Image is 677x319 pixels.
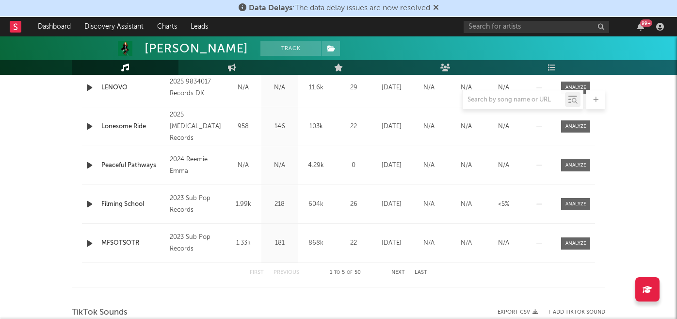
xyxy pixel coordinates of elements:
[413,238,445,248] div: N/A
[375,83,408,93] div: [DATE]
[227,200,259,209] div: 1.99k
[375,238,408,248] div: [DATE]
[337,161,371,170] div: 0
[450,200,483,209] div: N/A
[337,200,371,209] div: 26
[337,122,371,132] div: 22
[264,161,295,170] div: N/A
[170,232,223,255] div: 2023 Sub Pop Records
[227,83,259,93] div: N/A
[487,238,520,248] div: N/A
[264,238,295,248] div: 181
[375,122,408,132] div: [DATE]
[487,122,520,132] div: N/A
[264,83,295,93] div: N/A
[101,83,165,93] a: LENOVO
[319,267,372,279] div: 1 5 50
[450,161,483,170] div: N/A
[170,109,223,144] div: 2025 [MEDICAL_DATA] Records
[170,154,223,177] div: 2024 Reemie Emma
[101,238,165,248] a: MFSOTSOTR
[300,200,332,209] div: 604k
[72,307,128,319] span: TikTok Sounds
[464,21,609,33] input: Search for artists
[300,83,332,93] div: 11.6k
[264,200,295,209] div: 218
[450,83,483,93] div: N/A
[450,238,483,248] div: N/A
[31,17,78,36] a: Dashboard
[274,270,299,275] button: Previous
[450,122,483,132] div: N/A
[150,17,184,36] a: Charts
[334,270,340,275] span: to
[487,200,520,209] div: <5%
[145,41,248,56] div: [PERSON_NAME]
[170,193,223,216] div: 2023 Sub Pop Records
[433,4,439,12] span: Dismiss
[170,76,223,100] div: 2025 9834017 Records DK
[413,161,445,170] div: N/A
[337,83,371,93] div: 29
[413,122,445,132] div: N/A
[264,122,295,132] div: 146
[413,83,445,93] div: N/A
[300,122,332,132] div: 103k
[413,200,445,209] div: N/A
[347,270,353,275] span: of
[637,23,644,31] button: 99+
[337,238,371,248] div: 22
[375,200,408,209] div: [DATE]
[78,17,150,36] a: Discovery Assistant
[463,96,565,104] input: Search by song name or URL
[227,238,259,248] div: 1.33k
[391,270,405,275] button: Next
[640,19,652,27] div: 99 +
[375,161,408,170] div: [DATE]
[184,17,215,36] a: Leads
[250,270,264,275] button: First
[101,122,165,132] a: Lonesome Ride
[415,270,427,275] button: Last
[260,41,321,56] button: Track
[227,122,259,132] div: 958
[548,310,605,315] button: + Add TikTok Sound
[300,238,332,248] div: 868k
[300,161,332,170] div: 4.29k
[487,83,520,93] div: N/A
[249,4,430,12] span: : The data delay issues are now resolved
[101,161,165,170] a: Peaceful Pathways
[101,200,165,209] a: Filming School
[227,161,259,170] div: N/A
[498,309,538,315] button: Export CSV
[249,4,292,12] span: Data Delays
[487,161,520,170] div: N/A
[538,310,605,315] button: + Add TikTok Sound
